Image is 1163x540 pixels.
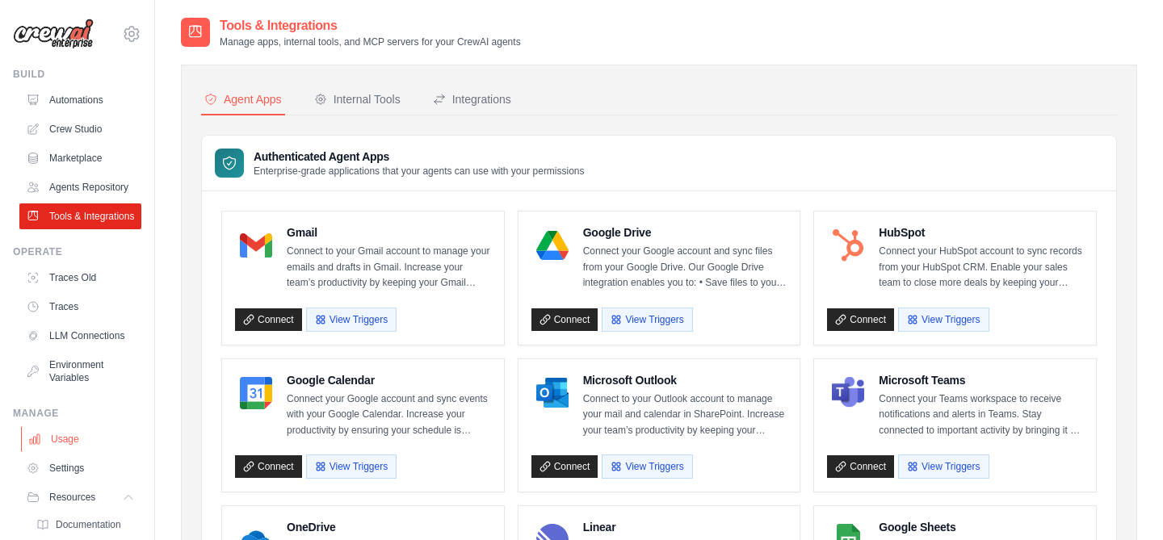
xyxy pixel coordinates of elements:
button: Agent Apps [201,85,285,115]
button: View Triggers [602,308,692,332]
h4: Google Calendar [287,372,491,388]
h4: Gmail [287,224,491,241]
p: Connect your HubSpot account to sync records from your HubSpot CRM. Enable your sales team to clo... [879,244,1083,291]
h2: Tools & Integrations [220,16,521,36]
button: Integrations [430,85,514,115]
button: View Triggers [602,454,692,479]
a: Connect [827,455,894,478]
button: View Triggers [898,308,989,332]
button: Resources [19,484,141,510]
a: Agents Repository [19,174,141,200]
h3: Authenticated Agent Apps [254,149,585,165]
a: Connect [531,308,598,331]
button: View Triggers [306,308,397,332]
p: Connect your Google account and sync files from your Google Drive. Our Google Drive integration e... [583,244,787,291]
button: View Triggers [898,454,989,479]
a: Usage [21,426,143,452]
a: Automations [19,87,141,113]
h4: Linear [583,519,787,535]
h4: OneDrive [287,519,491,535]
img: Microsoft Outlook Logo [536,377,569,409]
h4: Google Drive [583,224,787,241]
h4: Google Sheets [879,519,1083,535]
a: Tools & Integrations [19,203,141,229]
p: Connect your Teams workspace to receive notifications and alerts in Teams. Stay connected to impo... [879,391,1083,439]
a: Environment Variables [19,352,141,391]
img: HubSpot Logo [832,229,864,262]
img: Gmail Logo [240,229,272,262]
div: Integrations [433,91,511,107]
button: Internal Tools [311,85,404,115]
p: Manage apps, internal tools, and MCP servers for your CrewAI agents [220,36,521,48]
div: Internal Tools [314,91,401,107]
a: Crew Studio [19,116,141,142]
a: Connect [235,308,302,331]
a: Connect [235,455,302,478]
a: LLM Connections [19,323,141,349]
div: Operate [13,245,141,258]
h4: Microsoft Teams [879,372,1083,388]
div: Manage [13,407,141,420]
img: Microsoft Teams Logo [832,377,864,409]
img: Google Drive Logo [536,229,569,262]
h4: HubSpot [879,224,1083,241]
a: Connect [827,308,894,331]
span: Documentation [56,518,121,531]
a: Documentation [29,513,141,536]
p: Connect to your Gmail account to manage your emails and drafts in Gmail. Increase your team’s pro... [287,244,491,291]
a: Connect [531,455,598,478]
img: Logo [13,19,94,49]
button: View Triggers [306,454,397,479]
a: Traces [19,294,141,320]
a: Traces Old [19,265,141,291]
h4: Microsoft Outlook [583,372,787,388]
p: Connect your Google account and sync events with your Google Calendar. Increase your productivity... [287,391,491,439]
p: Enterprise-grade applications that your agents can use with your permissions [254,165,585,178]
div: Agent Apps [204,91,282,107]
a: Settings [19,455,141,481]
p: Connect to your Outlook account to manage your mail and calendar in SharePoint. Increase your tea... [583,391,787,439]
a: Marketplace [19,145,141,171]
div: Build [13,68,141,81]
span: Resources [49,491,95,504]
img: Google Calendar Logo [240,377,272,409]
